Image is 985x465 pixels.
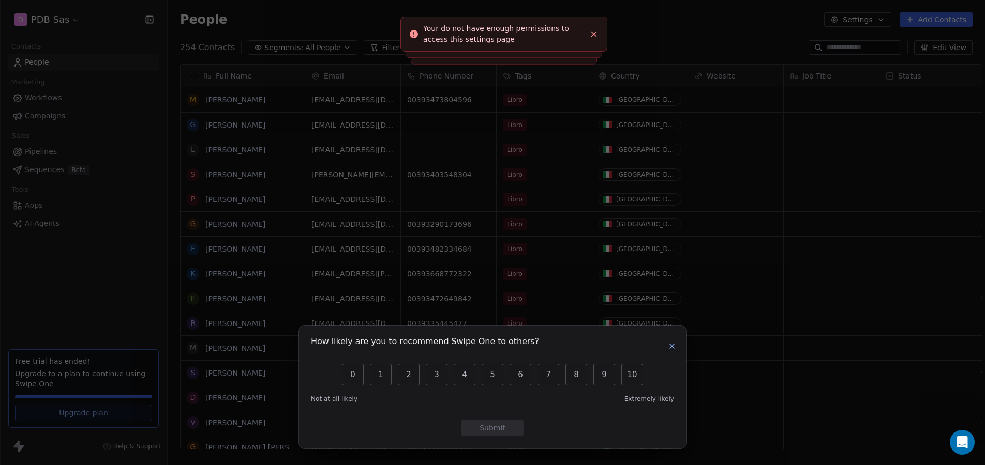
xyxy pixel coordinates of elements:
button: 10 [621,364,643,385]
button: 2 [398,364,420,385]
div: Your do not have enough permissions to access this settings page [423,23,585,45]
button: 3 [426,364,447,385]
button: 8 [565,364,587,385]
span: Not at all likely [311,395,357,403]
button: 1 [370,364,392,385]
button: 4 [454,364,475,385]
button: 5 [482,364,503,385]
button: 6 [510,364,531,385]
span: Extremely likely [624,395,674,403]
h1: How likely are you to recommend Swipe One to others? [311,338,539,348]
button: Close toast [587,27,601,41]
button: Submit [461,420,524,436]
button: 9 [593,364,615,385]
button: 7 [538,364,559,385]
button: 0 [342,364,364,385]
